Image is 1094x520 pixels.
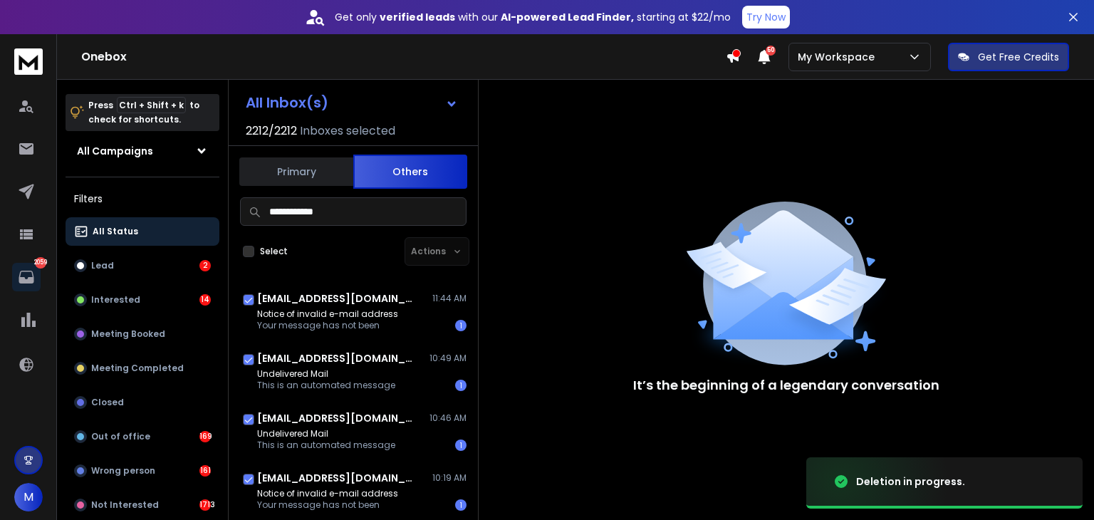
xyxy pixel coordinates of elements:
p: Notice of invalid e-mail address [257,488,398,499]
button: M [14,483,43,511]
span: 2212 / 2212 [246,123,297,140]
p: It’s the beginning of a legendary conversation [633,375,939,395]
p: Not Interested [91,499,159,511]
button: Primary [239,156,353,187]
button: Not Interested1713 [66,491,219,519]
div: 161 [199,465,211,477]
strong: AI-powered Lead Finder, [501,10,634,24]
p: Out of office [91,431,150,442]
div: 2 [199,260,211,271]
p: Meeting Completed [91,363,184,374]
button: Meeting Booked [66,320,219,348]
div: 169 [199,431,211,442]
span: 50 [766,46,776,56]
button: Interested14 [66,286,219,314]
a: 2059 [12,263,41,291]
img: logo [14,48,43,75]
p: 10:19 AM [432,472,467,484]
button: Out of office169 [66,422,219,451]
strong: verified leads [380,10,455,24]
p: 2059 [35,257,46,269]
p: This is an automated message [257,380,395,391]
h1: [EMAIL_ADDRESS][DOMAIN_NAME] [257,351,414,365]
p: This is an automated message [257,440,395,451]
p: 10:46 AM [429,412,467,424]
button: All Inbox(s) [234,88,469,117]
div: 1 [455,499,467,511]
div: 1 [455,380,467,391]
p: 11:44 AM [432,293,467,304]
h1: [EMAIL_ADDRESS][DOMAIN_NAME] [257,291,414,306]
p: Closed [91,397,124,408]
button: Closed [66,388,219,417]
h3: Inboxes selected [300,123,395,140]
button: Others [353,155,467,189]
div: 1713 [199,499,211,511]
p: All Status [93,226,138,237]
p: Undelivered Mail [257,428,395,440]
p: Wrong person [91,465,155,477]
h1: [EMAIL_ADDRESS][DOMAIN_NAME] [257,411,414,425]
button: Wrong person161 [66,457,219,485]
p: Undelivered Mail [257,368,395,380]
h1: [EMAIL_ADDRESS][DOMAIN_NAME] [257,471,414,485]
label: Select [260,246,288,257]
p: 10:49 AM [429,353,467,364]
button: All Campaigns [66,137,219,165]
div: 1 [455,440,467,451]
button: Try Now [742,6,790,28]
p: Lead [91,260,114,271]
button: Get Free Credits [948,43,1069,71]
h1: Onebox [81,48,726,66]
h1: All Inbox(s) [246,95,328,110]
p: Get Free Credits [978,50,1059,64]
p: Press to check for shortcuts. [88,98,199,127]
span: Ctrl + Shift + k [117,97,186,113]
p: Meeting Booked [91,328,165,340]
button: Meeting Completed [66,354,219,383]
p: Your message has not been [257,320,398,331]
button: Lead2 [66,251,219,280]
h1: All Campaigns [77,144,153,158]
p: Get only with our starting at $22/mo [335,10,731,24]
p: Interested [91,294,140,306]
p: Your message has not been [257,499,398,511]
p: My Workspace [798,50,880,64]
p: Notice of invalid e-mail address [257,308,398,320]
div: 14 [199,294,211,306]
button: All Status [66,217,219,246]
div: 1 [455,320,467,331]
div: Deletion in progress. [856,474,965,489]
p: Try Now [746,10,786,24]
h3: Filters [66,189,219,209]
